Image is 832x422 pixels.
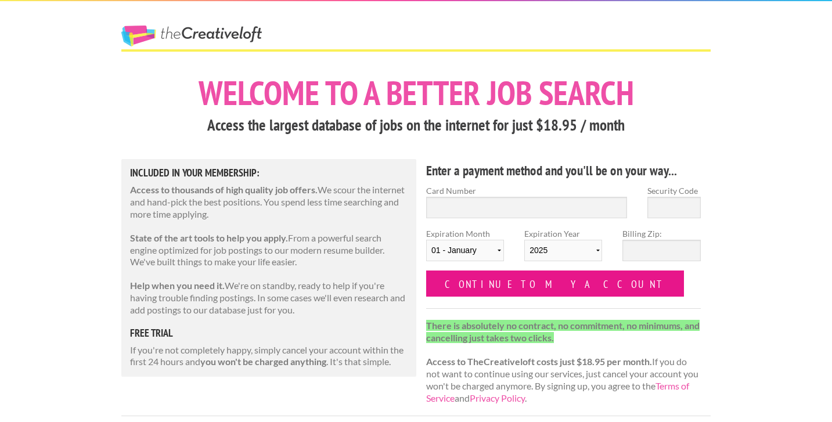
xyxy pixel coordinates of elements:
[426,185,627,197] label: Card Number
[426,380,689,403] a: Terms of Service
[130,168,408,178] h5: Included in Your Membership:
[524,228,602,270] label: Expiration Year
[130,344,408,369] p: If you're not completely happy, simply cancel your account within the first 24 hours and . It's t...
[130,184,408,220] p: We scour the internet and hand-pick the best positions. You spend less time searching and more ti...
[426,356,652,367] strong: Access to TheCreativeloft costs just $18.95 per month.
[121,114,711,136] h3: Access the largest database of jobs on the internet for just $18.95 / month
[524,240,602,261] select: Expiration Year
[426,228,504,270] label: Expiration Month
[130,280,408,316] p: We're on standby, ready to help if you're having trouble finding postings. In some cases we'll ev...
[130,232,288,243] strong: State of the art tools to help you apply.
[121,76,711,110] h1: Welcome to a better job search
[426,270,684,297] input: Continue to my account
[622,228,700,240] label: Billing Zip:
[121,26,262,46] a: The Creative Loft
[426,320,700,343] strong: There is absolutely no contract, no commitment, no minimums, and cancelling just takes two clicks.
[130,280,225,291] strong: Help when you need it.
[470,392,525,403] a: Privacy Policy
[647,185,701,197] label: Security Code
[130,184,318,195] strong: Access to thousands of high quality job offers.
[426,320,701,405] p: If you do not want to continue using our services, just cancel your account you won't be charged ...
[426,161,701,180] h4: Enter a payment method and you'll be on your way...
[130,232,408,268] p: From a powerful search engine optimized for job postings to our modern resume builder. We've buil...
[200,356,326,367] strong: you won't be charged anything
[130,328,408,338] h5: free trial
[426,240,504,261] select: Expiration Month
